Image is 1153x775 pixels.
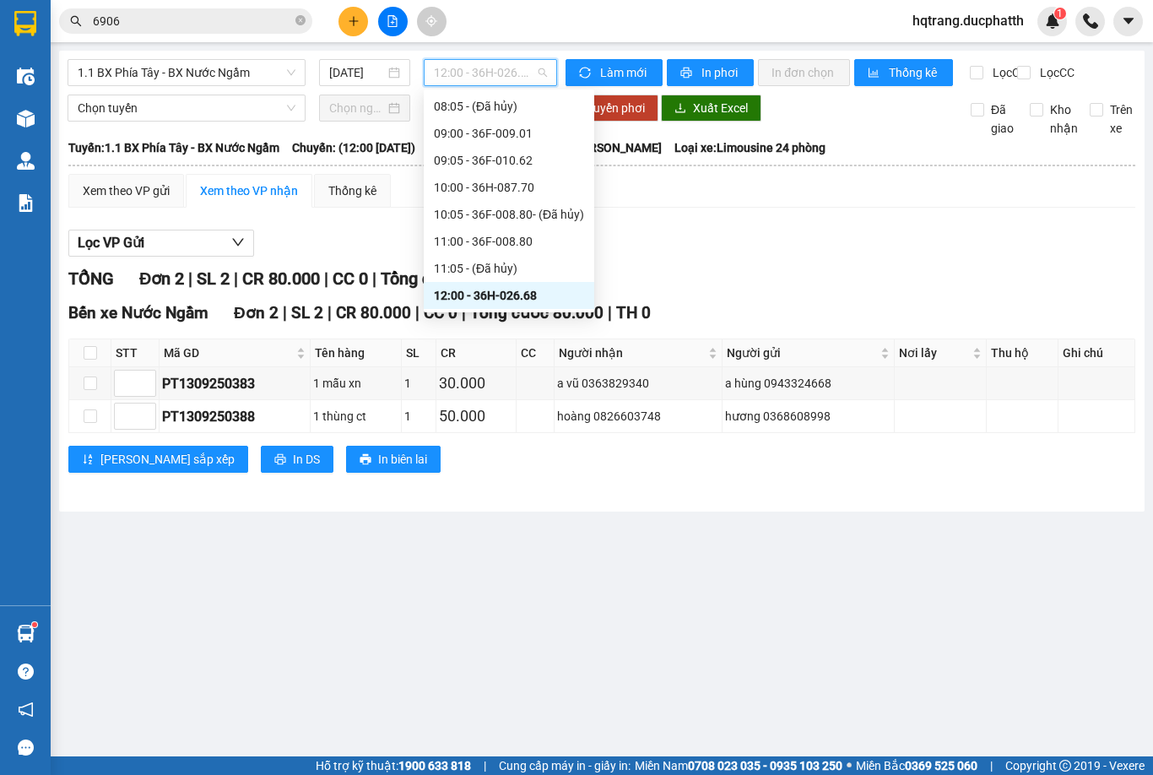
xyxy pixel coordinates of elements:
[188,268,192,289] span: |
[462,303,466,322] span: |
[470,303,604,322] span: Tổng cước 80.000
[868,67,882,80] span: bar-chart
[78,60,295,85] span: 1.1 BX Phía Tây - BX Nước Ngầm
[434,97,584,116] div: 08:05 - (Đã hủy)
[316,756,471,775] span: Hỗ trợ kỹ thuật:
[234,303,279,322] span: Đơn 2
[725,374,891,393] div: a hùng 0943324668
[434,259,584,278] div: 11:05 - (Đã hủy)
[1083,14,1098,29] img: phone-icon
[200,182,298,200] div: Xem theo VP nhận
[693,99,748,117] span: Xuất Excel
[17,194,35,212] img: solution-icon
[17,110,35,127] img: warehouse-icon
[83,182,170,200] div: Xem theo VP gửi
[17,152,35,170] img: warehouse-icon
[327,303,332,322] span: |
[311,339,401,367] th: Tên hàng
[313,407,398,425] div: 1 thùng ct
[1033,63,1077,82] span: Lọc CC
[381,268,516,289] span: Tổng cước 80.000
[93,12,292,30] input: Tìm tên, số ĐT hoặc mã đơn
[336,303,411,322] span: CR 80.000
[1057,8,1063,19] span: 1
[1121,14,1136,29] span: caret-down
[680,67,695,80] span: printer
[17,625,35,642] img: warehouse-icon
[674,102,686,116] span: download
[1058,339,1134,367] th: Ghi chú
[905,759,977,772] strong: 0369 525 060
[329,99,385,117] input: Chọn ngày
[18,702,34,718] span: notification
[725,407,891,425] div: hương 0368608998
[160,400,311,433] td: PT1309250388
[987,339,1059,367] th: Thu hộ
[295,15,306,25] span: close-circle
[18,664,34,680] span: question-circle
[70,15,82,27] span: search
[415,303,420,322] span: |
[984,100,1020,138] span: Đã giao
[234,268,238,289] span: |
[162,373,307,394] div: PT1309250383
[274,453,286,467] span: printer
[559,344,705,362] span: Người nhận
[404,407,433,425] div: 1
[566,95,658,122] button: Chuyển phơi
[434,232,584,251] div: 11:00 - 36F-008.80
[557,407,719,425] div: hoàng 0826603748
[68,141,279,154] b: Tuyến: 1.1 BX Phía Tây - BX Nước Ngầm
[378,7,408,36] button: file-add
[1103,100,1139,138] span: Trên xe
[434,60,547,85] span: 12:00 - 36H-026.68
[328,182,376,200] div: Thống kê
[484,756,486,775] span: |
[1059,760,1071,772] span: copyright
[68,230,254,257] button: Lọc VP Gửi
[78,232,144,253] span: Lọc VP Gửi
[854,59,953,86] button: bar-chartThống kê
[425,15,437,27] span: aim
[990,756,993,775] span: |
[78,95,295,121] span: Chọn tuyến
[197,268,230,289] span: SL 2
[436,339,517,367] th: CR
[111,339,160,367] th: STT
[139,268,184,289] span: Đơn 2
[404,374,433,393] div: 1
[557,374,719,393] div: a vũ 0363829340
[499,756,631,775] span: Cung cấp máy in - giấy in:
[674,138,826,157] span: Loại xe: Limousine 24 phòng
[292,138,415,157] span: Chuyến: (12:00 [DATE])
[616,303,651,322] span: TH 0
[360,453,371,467] span: printer
[68,303,208,322] span: Bến xe Nước Ngầm
[372,268,376,289] span: |
[899,344,969,362] span: Nơi lấy
[313,374,398,393] div: 1 mẫu xn
[100,450,235,469] span: [PERSON_NAME] sắp xếp
[160,367,311,400] td: PT1309250383
[68,268,114,289] span: TỔNG
[701,63,740,82] span: In phơi
[667,59,754,86] button: printerIn phơi
[402,339,436,367] th: SL
[231,236,245,249] span: down
[261,446,333,473] button: printerIn DS
[18,740,34,756] span: message
[329,63,385,82] input: 13/09/2025
[333,268,368,289] span: CC 0
[566,59,663,86] button: syncLàm mới
[899,10,1037,31] span: hqtrang.ducphatth
[14,11,36,36] img: logo-vxr
[688,759,842,772] strong: 0708 023 035 - 0935 103 250
[82,453,94,467] span: sort-ascending
[348,15,360,27] span: plus
[338,7,368,36] button: plus
[68,446,248,473] button: sort-ascending[PERSON_NAME] sắp xếp
[1113,7,1143,36] button: caret-down
[986,63,1030,82] span: Lọc CR
[398,759,471,772] strong: 1900 633 818
[635,756,842,775] span: Miền Nam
